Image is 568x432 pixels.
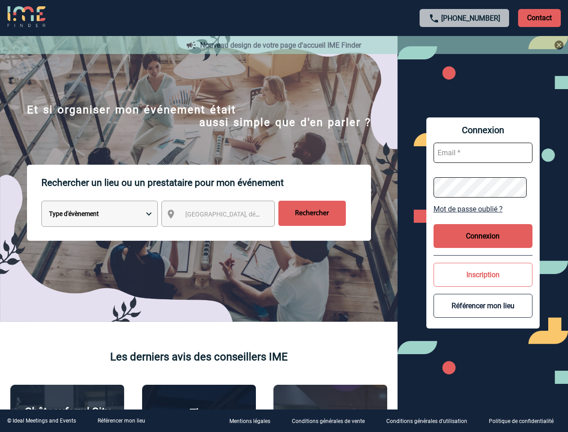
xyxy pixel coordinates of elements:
p: Politique de confidentialité [489,418,554,425]
div: © Ideal Meetings and Events [7,418,76,424]
a: Référencer mon lieu [98,418,145,424]
a: Politique de confidentialité [482,417,568,425]
a: Conditions générales d'utilisation [379,417,482,425]
p: Mentions légales [229,418,270,425]
a: Conditions générales de vente [285,417,379,425]
a: Mentions légales [222,417,285,425]
p: Conditions générales de vente [292,418,365,425]
p: Conditions générales d'utilisation [386,418,467,425]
